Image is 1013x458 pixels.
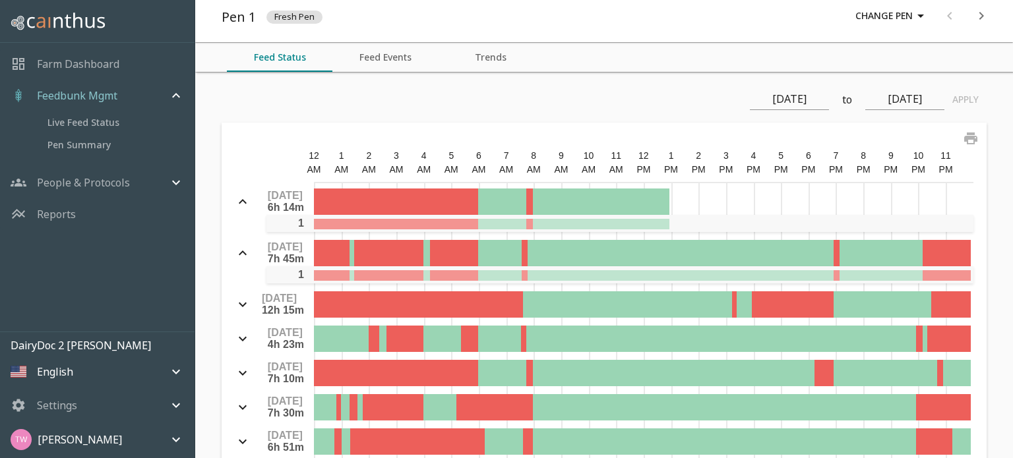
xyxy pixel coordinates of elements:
div: 5 [437,149,465,163]
button: Feed Events [332,43,438,72]
div: 7 [493,149,520,163]
div: 6 [795,149,822,163]
span: Live Feed Status [47,115,184,130]
div: 4 [740,149,768,163]
span: 7h 30m [268,407,304,418]
div: 9 [877,149,905,163]
span: [DATE] [268,190,303,201]
p: Feedbunk Mgmt [37,88,117,103]
div: 1 [328,149,355,163]
span: [DATE] [262,293,297,304]
span: AM [472,164,485,175]
span: PM [829,164,843,175]
button: Trends [438,43,543,72]
span: AM [445,164,458,175]
div: 11 [932,149,960,163]
span: [DATE] [268,361,303,372]
span: PM [692,164,706,175]
p: People & Protocols [37,175,130,190]
span: [DATE] [268,395,303,407]
span: PM [774,164,788,175]
span: AM [582,164,596,175]
div: 7 [822,149,850,163]
span: Pen Summary [47,138,184,152]
div: 8 [849,149,877,163]
span: AM [389,164,403,175]
div: 3 [383,149,410,163]
span: PM [801,164,815,175]
span: PM [747,164,760,175]
span: 1 [298,217,304,229]
div: 8 [520,149,547,163]
span: PM [911,164,925,175]
span: PM [939,164,953,175]
span: PM [857,164,871,175]
span: 7h 10m [268,373,304,384]
p: DairyDoc 2 [PERSON_NAME] [11,337,195,353]
span: PM [719,164,733,175]
span: 4h 23m [268,339,304,350]
div: 5 [767,149,795,163]
span: [DATE] [268,327,303,338]
p: to [842,92,852,107]
h5: Pen 1 [222,9,256,26]
span: [DATE] [268,241,303,252]
button: Feed Status [227,43,332,72]
div: 6 [465,149,493,163]
p: English [37,364,73,380]
div: 2 [685,149,712,163]
div: 10 [575,149,603,163]
span: 1 [298,269,304,280]
span: [DATE] [268,430,303,441]
span: AM [527,164,541,175]
div: 12 [300,149,328,163]
span: AM [362,164,376,175]
span: 7h 45m [268,253,304,264]
div: 1 [658,149,685,163]
div: 4 [410,149,438,163]
span: AM [334,164,348,175]
span: PM [664,164,678,175]
span: 6h 14m [268,202,304,213]
div: 9 [547,149,575,163]
span: Fresh Pen [266,11,322,24]
p: Settings [37,397,77,413]
button: print chart [955,123,987,154]
span: 6h 51m [268,442,304,453]
div: 12 [630,149,658,163]
span: AM [499,164,513,175]
span: PM [884,164,898,175]
input: Start Date [750,89,829,110]
span: AM [554,164,568,175]
div: 2 [355,149,383,163]
div: 3 [712,149,740,163]
span: AM [307,164,321,175]
a: Farm Dashboard [37,56,119,72]
div: 11 [602,149,630,163]
input: End Date [865,89,944,110]
span: PM [636,164,650,175]
p: [PERSON_NAME] [38,432,122,447]
img: 2dc84e54abcaacbae2fd0c1569c539fa [11,429,32,450]
a: Reports [37,206,76,222]
span: 12h 15m [262,304,304,316]
span: AM [417,164,431,175]
span: AM [609,164,623,175]
div: 10 [905,149,933,163]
